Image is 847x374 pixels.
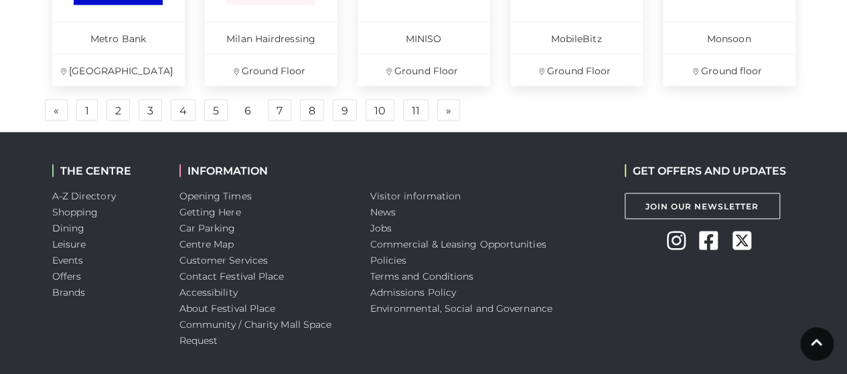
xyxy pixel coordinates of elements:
a: 8 [300,99,324,120]
span: » [446,105,451,114]
a: Environmental, Social and Governance [370,302,552,314]
a: About Festival Place [179,302,276,314]
a: Centre Map [179,238,234,250]
p: Ground Floor [510,54,643,86]
p: Metro Bank [52,21,185,54]
a: Getting Here [179,205,241,217]
p: Milan Hairdressing [205,21,337,54]
a: A-Z Directory [52,189,116,201]
a: 6 [236,100,259,121]
p: MobileBitz [510,21,643,54]
a: Join Our Newsletter [625,193,780,219]
span: « [54,105,59,114]
a: Next [437,99,460,120]
h2: GET OFFERS AND UPDATES [625,164,786,177]
p: MINISO [358,21,490,54]
a: 11 [403,99,429,120]
a: Opening Times [179,189,252,201]
a: Commercial & Leasing Opportunities [370,238,546,250]
a: Leisure [52,238,86,250]
a: Jobs [370,221,392,233]
a: Admissions Policy [370,286,457,298]
a: 5 [204,99,228,120]
a: Offers [52,270,82,282]
a: Shopping [52,205,98,217]
a: Contact Festival Place [179,270,285,282]
h2: THE CENTRE [52,164,159,177]
p: Ground Floor [358,54,490,86]
a: Visitor information [370,189,461,201]
a: 9 [333,99,357,120]
a: 4 [171,99,196,120]
a: Terms and Conditions [370,270,474,282]
a: Customer Services [179,254,268,266]
p: Ground floor [663,54,795,86]
a: Policies [370,254,407,266]
p: [GEOGRAPHIC_DATA] [52,54,185,86]
a: 1 [76,99,98,120]
a: Accessibility [179,286,238,298]
a: News [370,205,396,217]
a: Events [52,254,84,266]
h2: INFORMATION [179,164,350,177]
a: Community / Charity Mall Space Request [179,318,332,346]
a: Car Parking [179,221,236,233]
p: Monsoon [663,21,795,54]
a: 3 [139,99,162,120]
p: Ground Floor [205,54,337,86]
a: Previous [45,99,68,120]
a: Brands [52,286,86,298]
a: 7 [268,99,291,120]
a: 2 [106,99,130,120]
a: 10 [366,99,394,120]
a: Dining [52,221,85,233]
